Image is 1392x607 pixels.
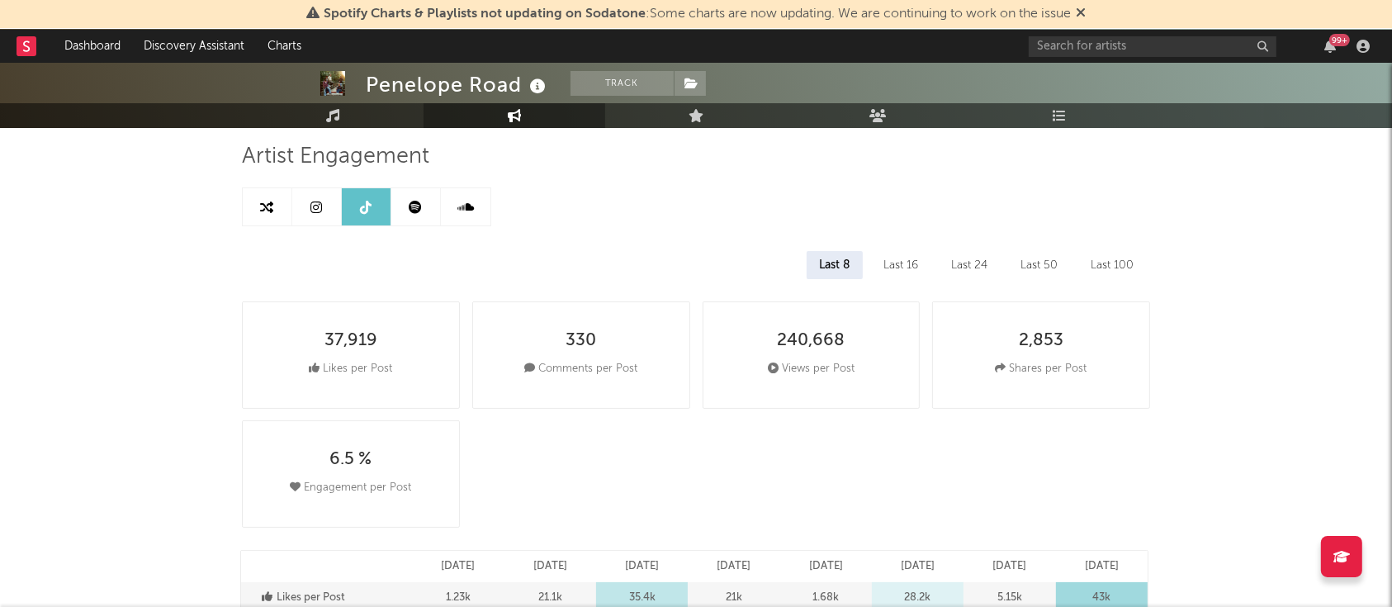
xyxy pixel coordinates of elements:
p: [DATE] [992,557,1026,576]
p: [DATE] [1085,557,1119,576]
p: [DATE] [533,557,567,576]
a: Charts [256,30,313,63]
div: 240,668 [777,331,845,351]
div: Last 50 [1008,251,1070,279]
a: Dashboard [53,30,132,63]
input: Search for artists [1029,36,1276,57]
p: [DATE] [809,557,843,576]
div: Shares per Post [996,359,1087,379]
div: 99 + [1329,34,1350,46]
a: Discovery Assistant [132,30,256,63]
span: : Some charts are now updating. We are continuing to work on the issue [324,7,1071,21]
div: Comments per Post [524,359,637,379]
div: 330 [566,331,596,351]
div: 37,919 [324,331,377,351]
div: Likes per Post [309,359,392,379]
span: Spotify Charts & Playlists not updating on Sodatone [324,7,646,21]
p: [DATE] [901,557,935,576]
span: Artist Engagement [242,147,429,167]
div: Last 16 [871,251,930,279]
p: [DATE] [441,557,475,576]
p: [DATE] [717,557,750,576]
div: Engagement per Post [290,478,411,498]
div: Last 100 [1078,251,1146,279]
div: 6.5 % [329,450,372,470]
div: Penelope Road [366,71,550,98]
button: 99+ [1324,40,1336,53]
div: Last 24 [939,251,1000,279]
div: Last 8 [807,251,863,279]
div: Views per Post [768,359,855,379]
span: Dismiss [1076,7,1086,21]
p: [DATE] [625,557,659,576]
div: 2,853 [1019,331,1063,351]
button: Track [571,71,674,96]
